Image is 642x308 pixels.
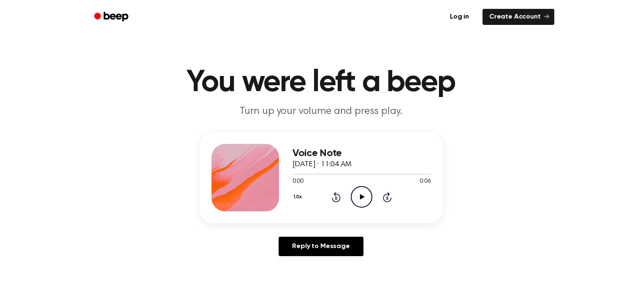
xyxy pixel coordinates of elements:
span: 0:00 [293,177,303,186]
span: 0:06 [420,177,431,186]
h3: Voice Note [293,148,431,159]
span: [DATE] · 11:04 AM [293,161,352,168]
h1: You were left a beep [105,68,537,98]
p: Turn up your volume and press play. [159,105,483,119]
a: Create Account [482,9,554,25]
a: Reply to Message [279,237,363,256]
a: Log in [442,7,477,27]
button: 1.0x [293,190,305,204]
a: Beep [88,9,136,25]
